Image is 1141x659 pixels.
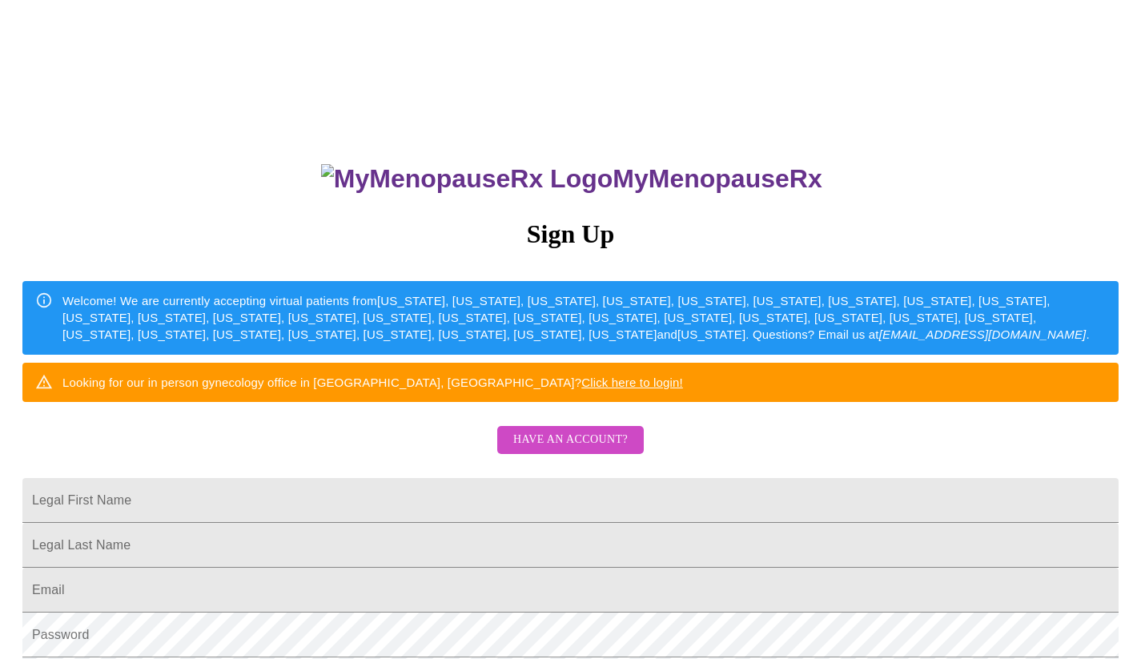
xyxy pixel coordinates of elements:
button: Have an account? [497,426,644,454]
a: Have an account? [493,444,648,457]
em: [EMAIL_ADDRESS][DOMAIN_NAME] [879,327,1087,341]
h3: Sign Up [22,219,1119,249]
div: Looking for our in person gynecology office in [GEOGRAPHIC_DATA], [GEOGRAPHIC_DATA]? [62,368,683,397]
h3: MyMenopauseRx [25,164,1119,194]
img: MyMenopauseRx Logo [321,164,613,194]
div: Welcome! We are currently accepting virtual patients from [US_STATE], [US_STATE], [US_STATE], [US... [62,286,1106,350]
span: Have an account? [513,430,628,450]
a: Click here to login! [581,376,683,389]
